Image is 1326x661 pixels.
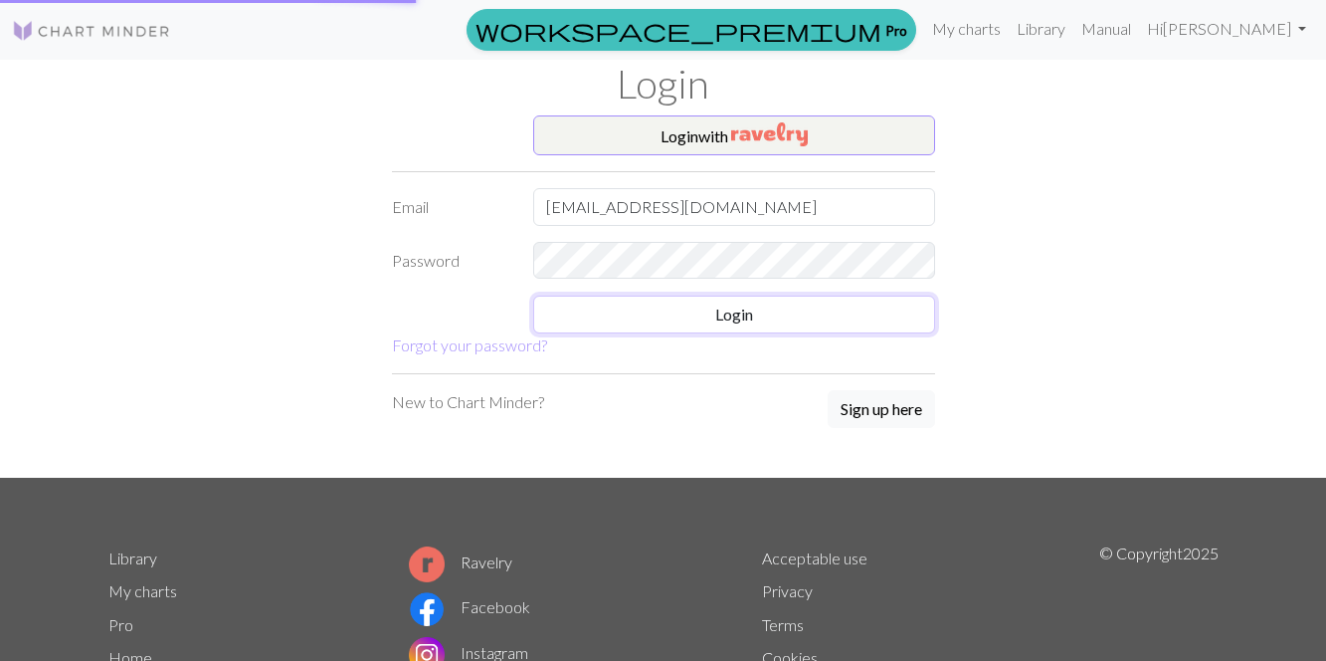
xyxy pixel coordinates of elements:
img: Ravelry [731,122,808,146]
a: Sign up here [828,390,935,430]
button: Sign up here [828,390,935,428]
a: Pro [467,9,916,51]
a: Ravelry [409,552,512,571]
img: Logo [12,19,171,43]
a: Pro [108,615,133,634]
a: My charts [924,9,1009,49]
a: My charts [108,581,177,600]
a: Privacy [762,581,813,600]
label: Password [380,242,522,280]
h1: Login [96,60,1231,108]
img: Facebook logo [409,591,445,627]
a: Forgot your password? [392,335,547,354]
label: Email [380,188,522,226]
a: Hi[PERSON_NAME] [1139,9,1314,49]
button: Login [533,296,935,333]
a: Library [1009,9,1073,49]
a: Manual [1073,9,1139,49]
a: Library [108,549,157,567]
button: Loginwith [533,115,935,155]
p: New to Chart Minder? [392,390,544,414]
a: Terms [762,615,804,634]
a: Facebook [409,597,530,616]
span: workspace_premium [475,16,881,44]
a: Acceptable use [762,549,867,567]
img: Ravelry logo [409,547,445,582]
